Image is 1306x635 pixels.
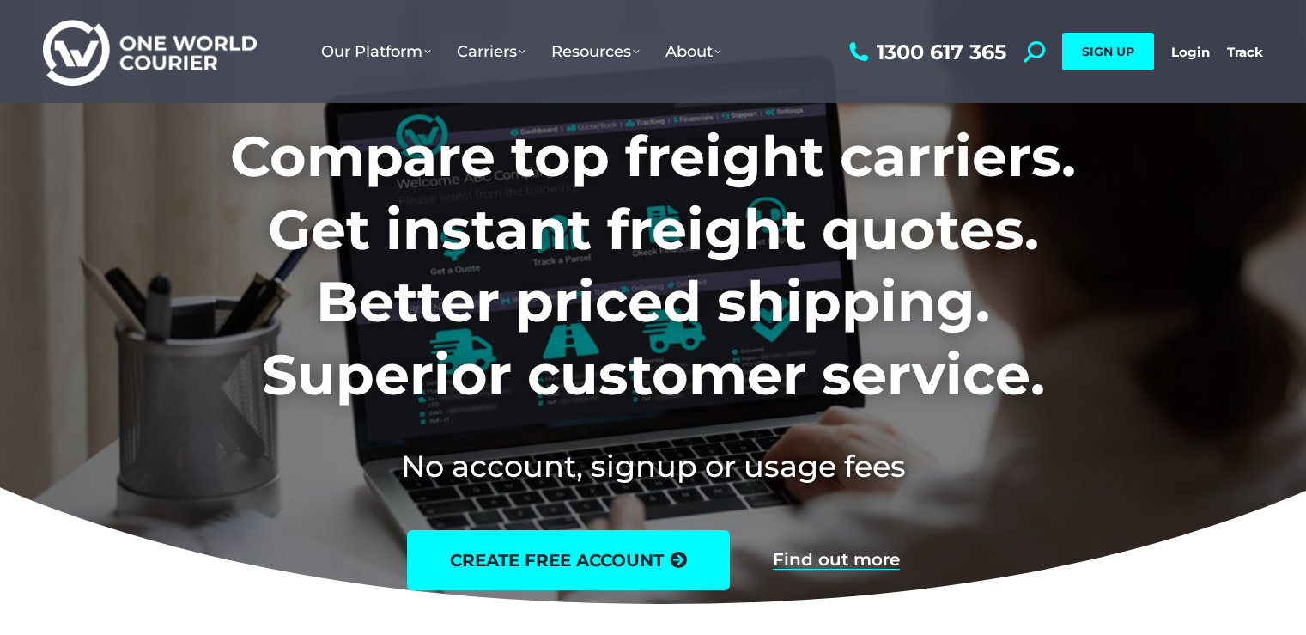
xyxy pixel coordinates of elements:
[653,25,734,78] a: About
[845,41,1006,63] a: 1300 617 365
[117,445,1189,487] h2: No account, signup or usage fees
[321,42,431,61] span: Our Platform
[308,25,444,78] a: Our Platform
[538,25,653,78] a: Resources
[1227,44,1263,60] a: Track
[444,25,538,78] a: Carriers
[665,42,721,61] span: About
[117,120,1189,411] h1: Compare top freight carriers. Get instant freight quotes. Better priced shipping. Superior custom...
[1082,44,1134,59] span: SIGN UP
[407,530,730,590] a: create free account
[43,17,257,87] img: One World Courier
[1062,33,1154,70] a: SIGN UP
[551,42,640,61] span: Resources
[773,551,900,570] a: Find out more
[1171,44,1210,60] a: Login
[457,42,525,61] span: Carriers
